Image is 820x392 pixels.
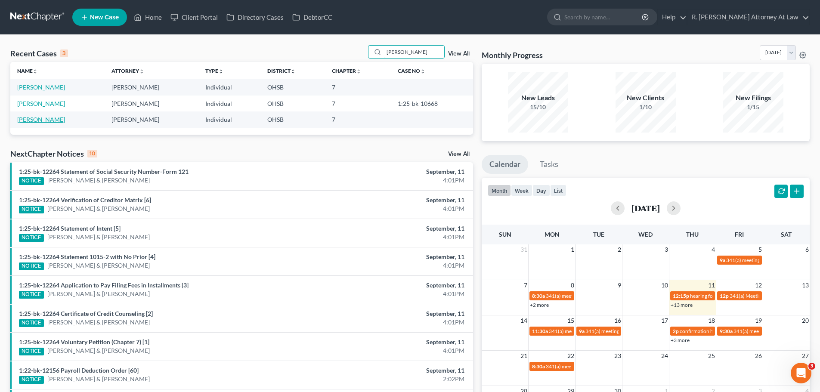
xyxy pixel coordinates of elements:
div: 4:01PM [322,318,464,327]
a: 1:22-bk-12156 Payroll Deduction Order [60] [19,367,139,374]
i: unfold_more [291,69,296,74]
a: 1:25-bk-12264 Application to Pay Filing Fees in Installments [3] [19,281,189,289]
span: 3 [808,363,815,370]
span: 16 [613,315,622,326]
td: 7 [325,96,391,111]
a: [PERSON_NAME] & [PERSON_NAME] [47,204,150,213]
div: 3 [60,49,68,57]
span: 25 [707,351,716,361]
td: 7 [325,111,391,127]
td: Individual [198,111,260,127]
a: Directory Cases [222,9,288,25]
span: 24 [660,351,669,361]
div: 4:01PM [322,233,464,241]
span: hearing for [PERSON_NAME] [690,293,756,299]
a: Chapterunfold_more [332,68,361,74]
span: New Case [90,14,119,21]
div: September, 11 [322,309,464,318]
div: 1/10 [616,103,676,111]
div: September, 11 [322,224,464,233]
span: 8:30a [532,363,545,370]
a: [PERSON_NAME] & [PERSON_NAME] [47,233,150,241]
a: Home [130,9,166,25]
a: Calendar [482,155,528,174]
i: unfold_more [420,69,425,74]
td: OHSB [260,96,325,111]
a: [PERSON_NAME] & [PERSON_NAME] [47,375,150,383]
a: Case Nounfold_more [398,68,425,74]
td: Individual [198,96,260,111]
span: 19 [754,315,763,326]
a: 1:25-bk-12264 Statement of Intent [5] [19,225,121,232]
a: View All [448,151,470,157]
a: 1:25-bk-12264 Voluntary Petition (Chapter 7) [1] [19,338,149,346]
td: Individual [198,79,260,95]
a: +3 more [671,337,690,343]
div: NOTICE [19,291,44,299]
div: September, 11 [322,338,464,346]
a: View All [448,51,470,57]
span: 341(a) meeting for [PERSON_NAME] [546,293,629,299]
td: OHSB [260,111,325,127]
iframe: Intercom live chat [791,363,811,383]
div: September, 11 [322,167,464,176]
span: 17 [660,315,669,326]
span: 8 [570,280,575,290]
td: 1:25-bk-10668 [391,96,473,111]
span: 12 [754,280,763,290]
div: September, 11 [322,366,464,375]
a: Help [658,9,687,25]
div: September, 11 [322,196,464,204]
a: Tasks [532,155,566,174]
td: 7 [325,79,391,95]
span: 11 [707,280,716,290]
span: 23 [613,351,622,361]
i: unfold_more [139,69,144,74]
button: day [532,185,550,196]
span: 9a [720,257,725,263]
span: 2p [673,328,679,334]
div: 4:01PM [322,346,464,355]
span: 9 [617,280,622,290]
a: 1:25-bk-12264 Statement of Social Security Number-Form 121 [19,168,189,175]
a: R. [PERSON_NAME] Attorney At Law [687,9,809,25]
span: 9:30a [720,328,733,334]
div: NOTICE [19,234,44,242]
span: 9a [579,328,585,334]
a: [PERSON_NAME] & [PERSON_NAME] [47,290,150,298]
td: [PERSON_NAME] [105,96,199,111]
a: [PERSON_NAME] & [PERSON_NAME] [47,318,150,327]
div: New Leads [508,93,568,103]
div: NOTICE [19,177,44,185]
span: 8:30a [532,293,545,299]
span: 341(a) meeting for [PERSON_NAME] [585,328,668,334]
div: 10 [87,150,97,157]
a: 1:25-bk-12264 Verification of Creditor Matrix [6] [19,196,151,204]
input: Search by name... [564,9,643,25]
a: Districtunfold_more [267,68,296,74]
a: 1:25-bk-12264 Certificate of Credit Counseling [2] [19,310,153,317]
span: 4 [711,244,716,255]
div: New Clients [616,93,676,103]
span: Mon [545,231,560,238]
span: 12:15p [673,293,689,299]
span: 6 [805,244,810,255]
div: September, 11 [322,253,464,261]
div: 1/15 [723,103,783,111]
span: Tue [593,231,604,238]
span: 31 [520,244,528,255]
span: 15 [566,315,575,326]
span: Sun [499,231,511,238]
span: 341(a) meeting for [PERSON_NAME] III & [PERSON_NAME] [546,363,681,370]
a: +2 more [530,302,549,308]
div: Recent Cases [10,48,68,59]
button: week [511,185,532,196]
div: NOTICE [19,319,44,327]
button: month [488,185,511,196]
span: 13 [801,280,810,290]
a: [PERSON_NAME] & [PERSON_NAME] [47,346,150,355]
div: NOTICE [19,348,44,355]
span: 18 [707,315,716,326]
span: Wed [638,231,653,238]
div: 4:01PM [322,290,464,298]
